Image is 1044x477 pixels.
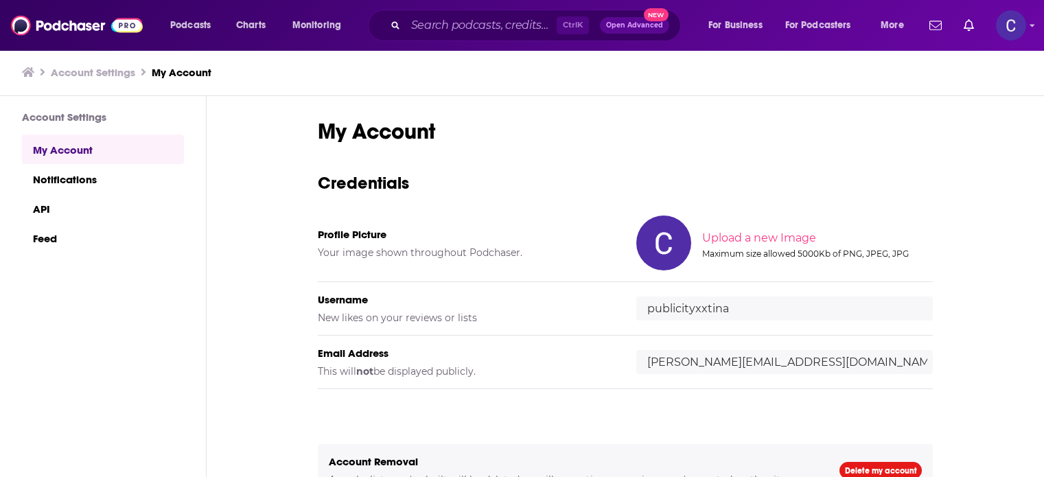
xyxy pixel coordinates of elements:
input: username [636,296,933,321]
button: Show profile menu [996,10,1026,40]
div: Search podcasts, credits, & more... [381,10,694,41]
span: For Business [708,16,763,35]
img: Podchaser - Follow, Share and Rate Podcasts [11,12,143,38]
input: Search podcasts, credits, & more... [406,14,557,36]
a: Feed [22,223,184,253]
span: For Podcasters [785,16,851,35]
a: Charts [227,14,274,36]
h5: New likes on your reviews or lists [318,312,614,324]
span: More [881,16,904,35]
a: Account Settings [51,66,135,79]
a: Notifications [22,164,184,194]
img: Your profile image [636,216,691,270]
b: not [356,365,373,377]
button: Open AdvancedNew [600,17,669,34]
button: open menu [283,14,359,36]
a: My Account [152,66,211,79]
h3: Credentials [318,172,933,194]
img: User Profile [996,10,1026,40]
h1: My Account [318,118,933,145]
button: open menu [871,14,921,36]
button: open menu [699,14,780,36]
h5: Email Address [318,347,614,360]
span: New [644,8,669,21]
span: Charts [236,16,266,35]
h5: Your image shown throughout Podchaser. [318,246,614,259]
h5: Username [318,293,614,306]
h5: Profile Picture [318,228,614,241]
h3: Account Settings [22,110,184,124]
span: Monitoring [292,16,341,35]
span: Ctrl K [557,16,589,34]
button: open menu [776,14,871,36]
a: API [22,194,184,223]
a: Show notifications dropdown [958,14,979,37]
input: email [636,350,933,374]
a: My Account [22,135,184,164]
button: open menu [161,14,229,36]
span: Podcasts [170,16,211,35]
div: Maximum size allowed 5000Kb of PNG, JPEG, JPG [702,248,930,259]
h5: Account Removal [329,455,817,468]
span: Logged in as publicityxxtina [996,10,1026,40]
h5: This will be displayed publicly. [318,365,614,377]
span: Open Advanced [606,22,663,29]
a: Show notifications dropdown [924,14,947,37]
